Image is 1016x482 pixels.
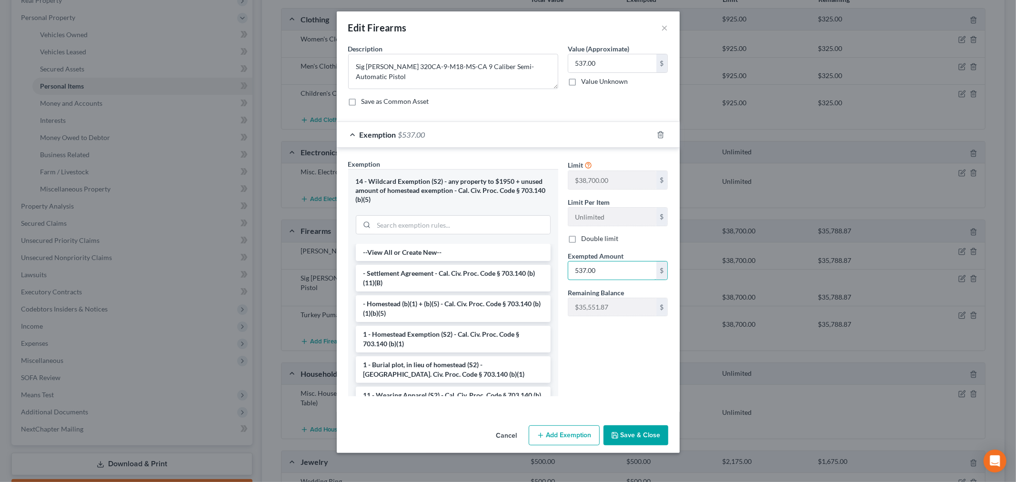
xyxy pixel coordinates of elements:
[656,261,668,280] div: $
[360,130,396,139] span: Exemption
[529,425,600,445] button: Add Exemption
[568,171,656,189] input: --
[348,160,381,168] span: Exemption
[662,22,668,33] button: ×
[348,21,407,34] div: Edit Firearms
[656,171,668,189] div: $
[568,252,624,260] span: Exempted Amount
[581,234,618,243] label: Double limit
[362,97,429,106] label: Save as Common Asset
[356,177,551,204] div: 14 - Wildcard Exemption (S2) - any property to $1950 + unused amount of homestead exemption - Cal...
[356,326,551,352] li: 1 - Homestead Exemption (S2) - Cal. Civ. Proc. Code § 703.140 (b)(1)
[568,208,656,226] input: --
[984,450,1006,472] div: Open Intercom Messenger
[656,298,668,316] div: $
[356,387,551,413] li: 11 - Wearing Apparel (S2) - Cal. Civ. Proc. Code § 703.140 (b)(3)
[356,295,551,322] li: - Homestead (b)(1) + (b)(5) - Cal. Civ. Proc. Code § 703.140 (b)(1)(b)(5)
[656,54,668,72] div: $
[348,45,383,53] span: Description
[398,130,425,139] span: $537.00
[356,356,551,383] li: 1 - Burial plot, in lieu of homestead (S2) - [GEOGRAPHIC_DATA]. Civ. Proc. Code § 703.140 (b)(1)
[374,216,550,234] input: Search exemption rules...
[356,244,551,261] li: --View All or Create New--
[568,44,629,54] label: Value (Approximate)
[568,298,656,316] input: --
[568,261,656,280] input: 0.00
[568,54,656,72] input: 0.00
[581,77,628,86] label: Value Unknown
[568,197,610,207] label: Limit Per Item
[568,288,624,298] label: Remaining Balance
[656,208,668,226] div: $
[604,425,668,445] button: Save & Close
[568,161,583,169] span: Limit
[356,265,551,291] li: - Settlement Agreement - Cal. Civ. Proc. Code § 703.140 (b)(11)(B)
[489,426,525,445] button: Cancel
